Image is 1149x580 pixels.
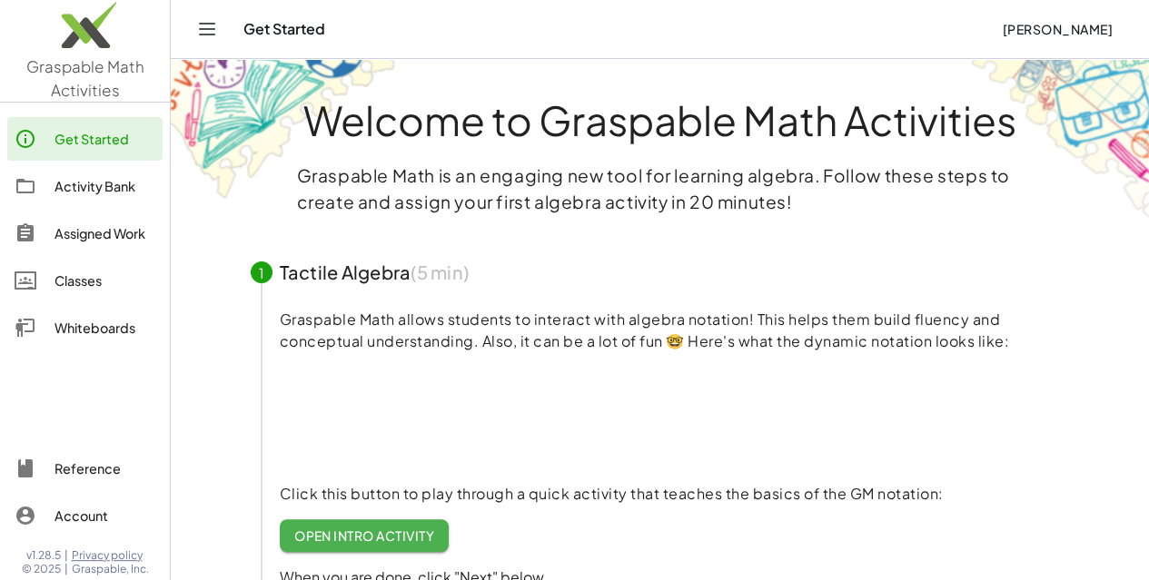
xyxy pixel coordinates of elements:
[294,527,435,544] span: Open Intro Activity
[280,483,1070,505] p: Click this button to play through a quick activity that teaches the basics of the GM notation:
[7,211,163,255] a: Assigned Work
[54,457,155,479] div: Reference
[54,175,155,197] div: Activity Bank
[26,548,61,563] span: v1.28.5
[7,447,163,490] a: Reference
[54,270,155,291] div: Classes
[987,13,1127,45] button: [PERSON_NAME]
[280,349,552,485] video: What is this? This is dynamic math notation. Dynamic math notation plays a central role in how Gr...
[7,117,163,161] a: Get Started
[7,306,163,349] a: Whiteboards
[7,259,163,302] a: Classes
[54,128,155,150] div: Get Started
[193,15,222,44] button: Toggle navigation
[297,162,1024,215] p: Graspable Math is an engaging new tool for learning algebra. Follow these steps to create and ass...
[171,57,398,202] img: get-started-bg-ul-Ceg4j33I.png
[54,317,155,339] div: Whiteboards
[280,309,1070,352] p: Graspable Math allows students to interact with algebra notation! This helps them build fluency a...
[22,562,61,576] span: © 2025
[217,99,1104,141] h1: Welcome to Graspable Math Activities
[72,562,149,576] span: Graspable, Inc.
[7,164,163,208] a: Activity Bank
[229,243,1092,301] button: 1Tactile Algebra(5 min)
[251,261,272,283] div: 1
[64,562,68,576] span: |
[54,222,155,244] div: Assigned Work
[64,548,68,563] span: |
[54,505,155,526] div: Account
[26,56,144,100] span: Graspable Math Activities
[1002,21,1113,37] span: [PERSON_NAME]
[280,519,450,552] a: Open Intro Activity
[72,548,149,563] a: Privacy policy
[7,494,163,537] a: Account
